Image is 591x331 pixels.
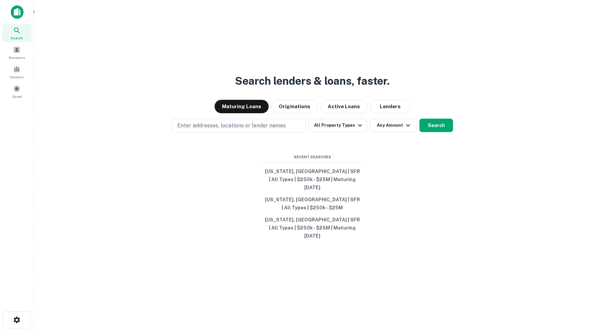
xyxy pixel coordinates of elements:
[2,82,32,100] a: Saved
[262,154,363,160] span: Recent Searches
[309,119,367,132] button: All Property Types
[235,73,390,89] h3: Search lenders & loans, faster.
[419,119,453,132] button: Search
[320,100,367,113] button: Active Loans
[370,100,410,113] button: Lenders
[262,165,363,194] button: [US_STATE], [GEOGRAPHIC_DATA] | SFR | All Types | $250k - $25M | Maturing [DATE]
[262,194,363,214] button: [US_STATE], [GEOGRAPHIC_DATA] | SFR | All Types | $250k - $25M
[11,35,23,41] span: Search
[370,119,417,132] button: Any Amount
[172,119,306,133] button: Enter addresses, locations or lender names
[2,24,32,42] a: Search
[10,74,24,80] span: Contacts
[9,55,25,60] span: Borrowers
[11,5,24,19] img: capitalize-icon.png
[215,100,269,113] button: Maturing Loans
[2,43,32,61] a: Borrowers
[557,277,591,309] iframe: Chat Widget
[177,122,286,130] p: Enter addresses, locations or lender names
[271,100,318,113] button: Originations
[2,63,32,81] a: Contacts
[12,94,22,99] span: Saved
[262,214,363,242] button: [US_STATE], [GEOGRAPHIC_DATA] | SFR | All Types | $250k - $25M | Maturing [DATE]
